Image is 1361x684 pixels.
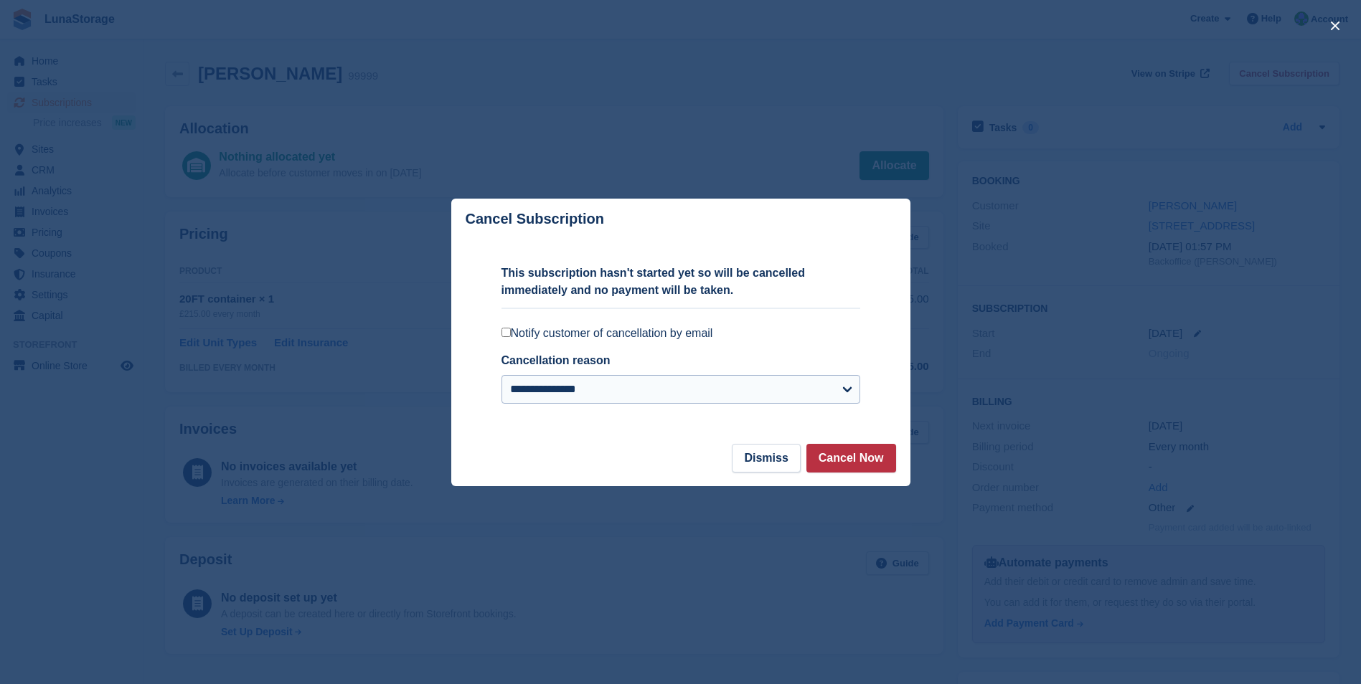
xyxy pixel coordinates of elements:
label: Cancellation reason [501,354,611,366]
label: Notify customer of cancellation by email [501,326,860,341]
button: Cancel Now [806,444,896,472]
input: Notify customer of cancellation by email [501,328,511,337]
p: This subscription hasn't started yet so will be cancelled immediately and no payment will be taken. [501,265,860,299]
button: Dismiss [732,444,800,472]
p: Cancel Subscription [466,211,604,227]
button: close [1324,14,1347,37]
